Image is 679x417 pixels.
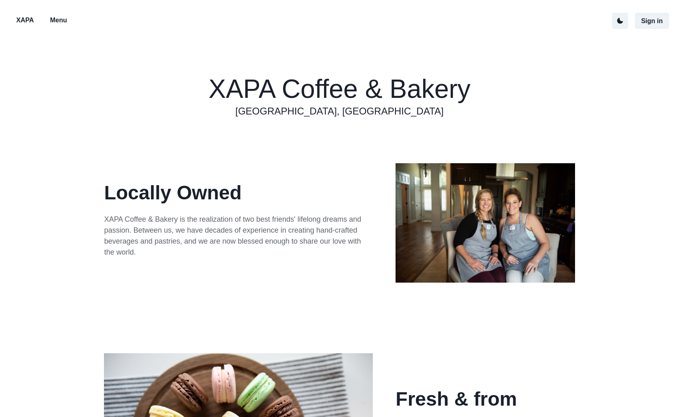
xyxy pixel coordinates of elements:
[104,214,373,258] p: XAPA Coffee & Bakery is the realization of two best friends' lifelong dreams and passion. Between...
[396,163,575,283] img: xapa owners
[104,178,373,207] p: Locally Owned
[50,15,67,25] p: Menu
[208,74,470,104] h1: XAPA Coffee & Bakery
[612,13,628,29] button: active dark theme mode
[236,104,444,119] a: [GEOGRAPHIC_DATA], [GEOGRAPHIC_DATA]
[635,13,669,29] button: Sign in
[16,15,34,25] p: XAPA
